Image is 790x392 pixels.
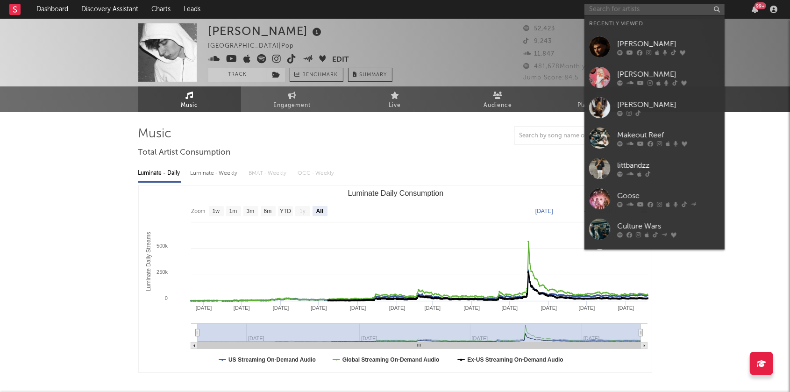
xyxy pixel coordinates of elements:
div: littbandzz [617,160,720,171]
div: [PERSON_NAME] [208,23,324,39]
div: Culture Wars [617,221,720,232]
text: [DATE] [424,305,441,311]
text: Global Streaming On-Demand Audio [342,356,439,363]
button: Edit [332,54,349,66]
text: YTD [279,208,291,215]
a: Makeout Reef [584,123,725,153]
div: Recently Viewed [589,18,720,29]
a: [PERSON_NAME] [584,93,725,123]
text: [DATE] [535,208,553,214]
span: Audience [484,100,512,111]
text: [DATE] [541,305,557,311]
text: [DATE] [233,305,249,311]
div: [PERSON_NAME] [617,38,720,50]
span: Engagement [274,100,311,111]
div: Luminate - Weekly [191,165,240,181]
text: 1m [229,208,237,215]
text: Luminate Daily Streams [145,232,151,291]
div: Makeout Reef [617,129,720,141]
text: 250k [157,269,168,275]
div: [PERSON_NAME] [617,99,720,110]
text: [DATE] [272,305,289,311]
a: Benchmark [290,68,343,82]
text: Zoom [191,208,206,215]
button: Summary [348,68,392,82]
text: Luminate Daily Consumption [348,189,443,197]
span: Live [389,100,401,111]
span: Playlists/Charts [577,100,624,111]
text: [DATE] [389,305,405,311]
div: [PERSON_NAME] [617,69,720,80]
div: Luminate - Daily [138,165,181,181]
a: [PERSON_NAME] [584,62,725,93]
text: All [316,208,323,215]
text: US Streaming On-Demand Audio [228,356,316,363]
text: [DATE] [618,305,634,311]
text: Ex-US Streaming On-Demand Audio [467,356,563,363]
a: [PERSON_NAME] [584,32,725,62]
div: 99 + [754,2,766,9]
input: Search by song name or URL [515,132,613,140]
text: [DATE] [349,305,366,311]
a: littbandzz [584,153,725,184]
a: Culture Wars [584,214,725,244]
text: 3m [246,208,254,215]
a: Music [138,86,241,112]
text: [DATE] [501,305,518,311]
button: 99+ [752,6,758,13]
text: [DATE] [311,305,327,311]
svg: Luminate Daily Consumption [139,185,652,372]
a: Goose [584,184,725,214]
span: 9,243 [524,38,552,44]
span: Jump Score: 84.5 [524,75,579,81]
a: Audience [447,86,549,112]
a: Engagement [241,86,344,112]
text: 6m [263,208,271,215]
text: [DATE] [578,305,595,311]
a: Playlists/Charts [549,86,652,112]
text: 1y [299,208,306,215]
span: Summary [360,72,387,78]
div: [GEOGRAPHIC_DATA] | Pop [208,41,305,52]
span: Music [181,100,198,111]
text: 0 [164,295,167,301]
text: [DATE] [195,305,212,311]
a: Live [344,86,447,112]
input: Search for artists [584,4,725,15]
span: 52,423 [524,26,555,32]
text: 500k [157,243,168,249]
span: Benchmark [303,70,338,81]
text: 1w [212,208,220,215]
button: Track [208,68,267,82]
span: Total Artist Consumption [138,147,231,158]
div: Goose [617,190,720,201]
span: 481,678 Monthly Listeners [524,64,617,70]
span: 11,847 [524,51,555,57]
text: [DATE] [463,305,480,311]
text: → [583,208,589,214]
a: Paledusk [584,244,725,275]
